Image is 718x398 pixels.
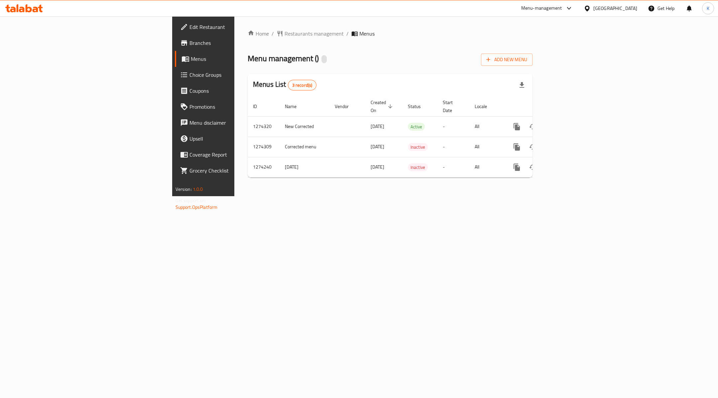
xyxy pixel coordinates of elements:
button: more [509,139,525,155]
td: New Corrected [280,116,329,137]
td: - [437,137,469,157]
span: Branches [189,39,287,47]
a: Edit Restaurant [175,19,292,35]
span: K [707,5,709,12]
button: more [509,159,525,175]
a: Grocery Checklist [175,163,292,179]
span: [DATE] [371,142,384,151]
span: Choice Groups [189,71,287,79]
span: Promotions [189,103,287,111]
span: Version: [176,185,192,194]
span: Menus [359,30,375,38]
span: Name [285,102,305,110]
td: All [469,116,504,137]
button: Change Status [525,139,541,155]
span: Menus [191,55,287,63]
span: Restaurants management [285,30,344,38]
span: [DATE] [371,122,384,131]
div: Inactive [408,163,428,171]
a: Restaurants management [277,30,344,38]
span: Coupons [189,87,287,95]
span: Edit Restaurant [189,23,287,31]
a: Menus [175,51,292,67]
div: Export file [514,77,530,93]
span: Status [408,102,429,110]
span: Inactive [408,143,428,151]
td: [DATE] [280,157,329,177]
td: - [437,116,469,137]
h2: Menus List [253,79,316,90]
button: Change Status [525,119,541,135]
span: [DATE] [371,163,384,171]
a: Menu disclaimer [175,115,292,131]
span: Created On [371,98,395,114]
table: enhanced table [248,96,578,178]
span: Menu disclaimer [189,119,287,127]
a: Coverage Report [175,147,292,163]
td: All [469,157,504,177]
td: All [469,137,504,157]
a: Choice Groups [175,67,292,83]
span: Active [408,123,425,131]
button: more [509,119,525,135]
span: Get support on: [176,196,206,205]
a: Promotions [175,99,292,115]
span: Locale [475,102,496,110]
a: Coupons [175,83,292,99]
a: Upsell [175,131,292,147]
span: Add New Menu [486,56,527,64]
td: - [437,157,469,177]
th: Actions [504,96,578,117]
td: Corrected menu [280,137,329,157]
span: Grocery Checklist [189,167,287,175]
div: Menu-management [521,4,562,12]
div: [GEOGRAPHIC_DATA] [593,5,637,12]
span: 3 record(s) [288,82,316,88]
li: / [346,30,349,38]
a: Support.OpsPlatform [176,203,218,211]
span: Inactive [408,164,428,171]
div: Total records count [288,80,317,90]
nav: breadcrumb [248,30,533,38]
button: Change Status [525,159,541,175]
span: Vendor [335,102,357,110]
span: ID [253,102,266,110]
a: Branches [175,35,292,51]
span: Upsell [189,135,287,143]
span: Coverage Report [189,151,287,159]
span: 1.0.0 [193,185,203,194]
button: Add New Menu [481,54,533,66]
span: Start Date [443,98,461,114]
